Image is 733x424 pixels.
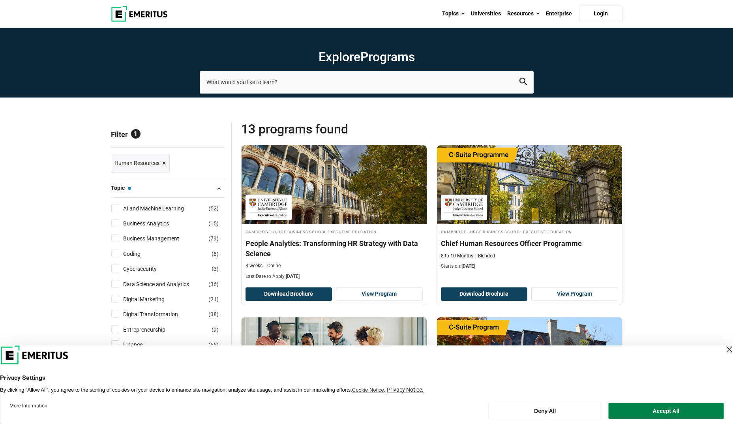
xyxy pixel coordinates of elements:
[123,265,172,273] a: Cybersecurity
[210,205,217,212] span: 52
[519,80,527,87] a: search
[208,295,219,304] span: ( )
[208,219,219,228] span: ( )
[437,317,622,396] img: Chief Human Resources Officer (CHRO) Program | Online Human Resources Course
[111,121,225,147] p: Filter
[264,263,281,269] p: Online
[441,238,618,248] h4: Chief Human Resources Officer Programme
[214,266,217,272] span: 3
[519,78,527,87] button: search
[200,49,534,65] h1: Explore
[210,311,217,317] span: 38
[208,234,219,243] span: ( )
[246,228,423,235] h4: Cambridge Judge Business School Executive Education
[123,234,195,243] a: Business Management
[212,265,219,273] span: ( )
[242,317,427,396] img: Professional Certificate in Human Resources Management | Online Human Resources Course
[246,273,423,280] p: Last Date to Apply:
[123,295,180,304] a: Digital Marketing
[210,235,217,242] span: 79
[214,326,217,333] span: 9
[123,340,158,349] a: Finance
[123,280,205,289] a: Data Science and Analytics
[111,182,225,194] button: Topic
[210,296,217,302] span: 21
[200,71,534,93] input: search-page
[208,204,219,213] span: ( )
[461,263,475,269] span: [DATE]
[249,199,288,216] img: Cambridge Judge Business School Executive Education
[210,220,217,227] span: 15
[445,199,483,216] img: Cambridge Judge Business School Executive Education
[286,274,300,279] span: [DATE]
[123,310,194,319] a: Digital Transformation
[131,129,141,139] span: 1
[441,228,618,235] h4: Cambridge Judge Business School Executive Education
[214,251,217,257] span: 8
[123,219,185,228] a: Business Analytics
[210,341,217,348] span: 55
[208,310,219,319] span: ( )
[212,325,219,334] span: ( )
[242,145,427,284] a: Data Science and Analytics Course by Cambridge Judge Business School Executive Education - Septem...
[162,158,166,169] span: ×
[441,263,618,270] p: Starts on:
[441,287,528,301] button: Download Brochure
[437,145,622,224] img: Chief Human Resources Officer Programme | Online Product Design and Innovation Course
[212,250,219,258] span: ( )
[437,145,622,274] a: Product Design and Innovation Course by Cambridge Judge Business School Executive Education - Sep...
[111,154,170,173] a: Human Resources ×
[246,238,423,258] h4: People Analytics: Transforming HR Strategy with Data Science
[123,204,200,213] a: AI and Machine Learning
[123,325,181,334] a: Entrepreneurship
[579,6,622,22] a: Login
[114,159,159,167] span: Human Resources
[208,340,219,349] span: ( )
[246,287,332,301] button: Download Brochure
[336,287,423,301] a: View Program
[111,184,131,192] span: Topic
[441,253,473,259] p: 8 to 10 Months
[241,121,432,137] span: 13 Programs found
[531,287,618,301] a: View Program
[210,281,217,287] span: 36
[123,250,156,258] a: Coding
[242,145,427,224] img: People Analytics: Transforming HR Strategy with Data Science | Online Data Science and Analytics ...
[246,263,262,269] p: 8 weeks
[201,130,225,141] a: Reset all
[360,49,415,64] span: Programs
[475,253,495,259] p: Blended
[208,280,219,289] span: ( )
